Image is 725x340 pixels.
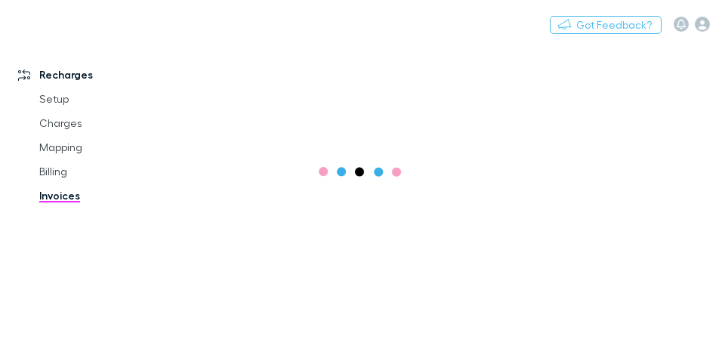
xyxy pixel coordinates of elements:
[24,159,181,184] a: Billing
[24,111,181,135] a: Charges
[3,63,181,87] a: Recharges
[24,135,181,159] a: Mapping
[24,184,181,208] a: Invoices
[550,16,662,34] button: Got Feedback?
[24,87,181,111] a: Setup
